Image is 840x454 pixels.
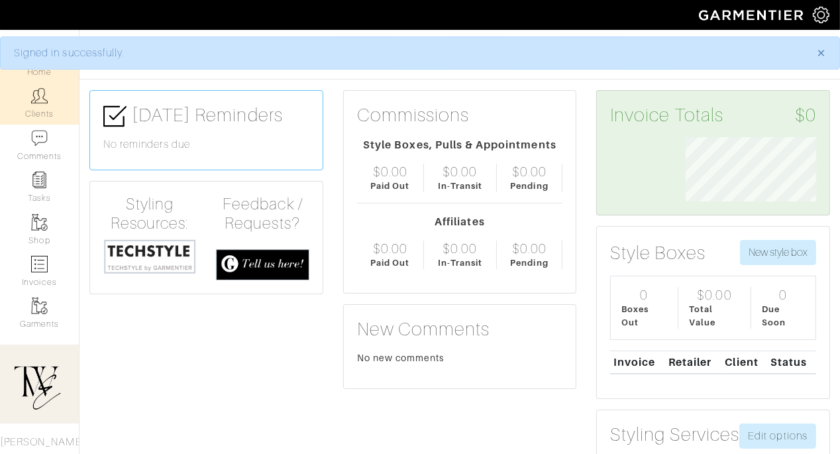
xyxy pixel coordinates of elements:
div: Affiliates [357,214,563,230]
img: garments-icon-b7da505a4dc4fd61783c78ac3ca0ef83fa9d6f193b1c9dc38574b1d14d53ca28.png [31,298,48,314]
div: Paid Out [370,256,409,269]
a: Edit options [739,424,816,449]
div: 0 [641,287,649,303]
img: orders-icon-0abe47150d42831381b5fb84f609e132dff9fe21cb692f30cb5eec754e2cba89.png [31,256,48,272]
div: In-Transit [438,256,483,269]
div: Paid Out [370,180,409,192]
div: In-Transit [438,180,483,192]
div: $0.00 [373,241,407,256]
h3: New Comments [357,318,563,341]
span: × [816,44,826,62]
button: New style box [740,240,816,265]
div: $0.00 [373,164,407,180]
img: garmentier-logo-header-white-b43fb05a5012e4ada735d5af1a66efaba907eab6374d6393d1fbf88cb4ef424d.png [692,3,813,27]
th: Status [767,351,816,374]
h6: No reminders due [103,139,309,151]
div: $0.00 [443,241,477,256]
div: Boxes Out [621,303,667,328]
h3: Commissions [357,104,470,127]
div: Total Value [689,303,740,328]
div: Signed in successfully. [14,45,797,61]
div: Due Soon [762,303,805,328]
div: $0.00 [512,164,547,180]
h3: [DATE] Reminders [103,104,309,128]
div: No new comments [357,351,563,365]
span: $0 [795,104,816,127]
h3: Styling Services [610,424,739,446]
div: $0.00 [697,287,731,303]
h3: Style Boxes [610,242,706,264]
img: comment-icon-a0a6a9ef722e966f86d9cbdc48e553b5cf19dbc54f86b18d962a5391bc8f6eb6.png [31,130,48,146]
th: Client [722,351,767,374]
img: clients-icon-6bae9207a08558b7cb47a8932f037763ab4055f8c8b6bfacd5dc20c3e0201464.png [31,87,48,104]
h4: Styling Resources: [103,195,196,233]
img: check-box-icon-36a4915ff3ba2bd8f6e4f29bc755bb66becd62c870f447fc0dd1365fcfddab58.png [103,105,127,128]
div: Style Boxes, Pulls & Appointments [357,137,563,153]
div: Pending [510,256,548,269]
h4: Feedback / Requests? [216,195,309,233]
div: $0.00 [512,241,547,256]
div: Pending [510,180,548,192]
img: feedback_requests-3821251ac2bd56c73c230f3229a5b25d6eb027adea667894f41107c140538ee0.png [216,249,309,280]
img: garments-icon-b7da505a4dc4fd61783c78ac3ca0ef83fa9d6f193b1c9dc38574b1d14d53ca28.png [31,214,48,231]
th: Invoice [610,351,665,374]
img: gear-icon-white-bd11855cb880d31180b6d7d6211b90ccbf57a29d726f0c71d8c61bd08dd39cc2.png [813,7,829,23]
h3: Invoice Totals [610,104,816,127]
div: 0 [780,287,788,303]
div: $0.00 [443,164,477,180]
img: reminder-icon-8004d30b9f0a5d33ae49ab947aed9ed385cf756f9e5892f1edd6e32f2345188e.png [31,172,48,188]
th: Retailer [665,351,721,374]
img: techstyle-93310999766a10050dc78ceb7f971a75838126fd19372ce40ba20cdf6a89b94b.png [103,239,196,274]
